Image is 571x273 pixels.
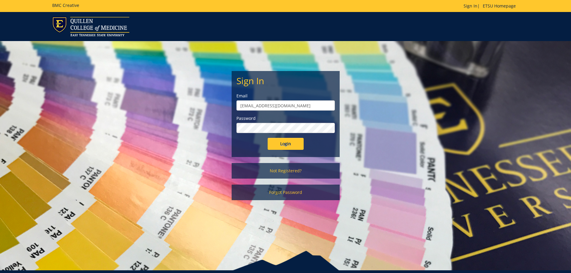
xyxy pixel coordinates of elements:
input: Login [268,138,304,150]
a: Not Registered? [232,163,340,179]
h5: BMC Creative [52,3,79,7]
a: ETSU Homepage [480,3,519,9]
img: ETSU logo [52,17,129,36]
p: | [464,3,519,9]
label: Email [236,93,335,99]
a: Sign In [464,3,477,9]
a: Forgot Password [232,185,340,200]
label: Password [236,115,335,121]
h2: Sign In [236,76,335,86]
